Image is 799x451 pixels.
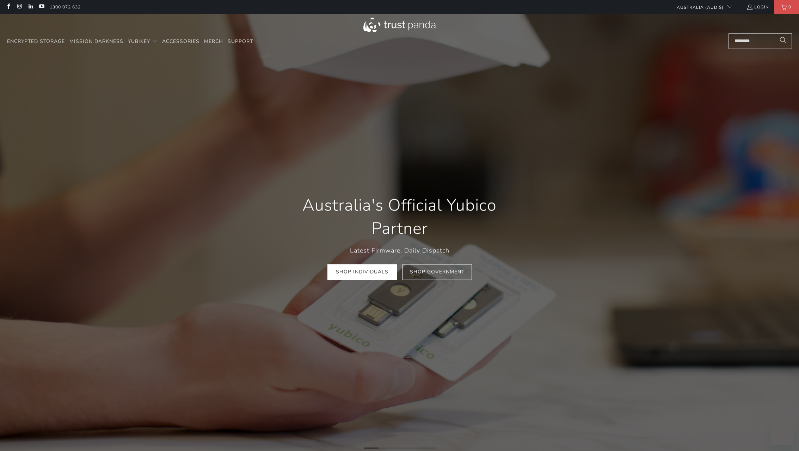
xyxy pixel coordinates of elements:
[228,38,253,45] span: Support
[228,33,253,50] a: Support
[283,245,516,256] p: Latest Firmware, Daily Dispatch
[204,33,223,50] a: Merch
[774,33,792,49] button: Search
[7,38,65,45] span: Encrypted Storage
[393,447,407,449] li: Page dot 3
[407,447,421,449] li: Page dot 4
[27,4,33,10] a: Trust Panda Australia on LinkedIn
[5,4,11,10] a: Trust Panda Australia on Facebook
[402,264,472,280] a: Shop Government
[364,447,379,449] li: Page dot 1
[50,3,81,11] a: 1300 072 632
[729,33,792,49] input: Search...
[162,33,199,50] a: Accessories
[379,447,393,449] li: Page dot 2
[421,447,435,449] li: Page dot 5
[162,38,199,45] span: Accessories
[16,4,22,10] a: Trust Panda Australia on Instagram
[38,4,44,10] a: Trust Panda Australia on YouTube
[7,33,65,50] a: Encrypted Storage
[69,33,123,50] a: Mission Darkness
[327,264,397,280] a: Shop Individuals
[128,33,158,50] summary: YubiKey
[128,38,150,45] span: YubiKey
[746,3,769,11] a: Login
[771,423,793,445] iframe: Button to launch messaging window
[69,38,123,45] span: Mission Darkness
[363,18,436,32] img: Trust Panda Australia
[283,194,516,240] h1: Australia's Official Yubico Partner
[7,33,253,50] nav: Translation missing: en.navigation.header.main_nav
[204,38,223,45] span: Merch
